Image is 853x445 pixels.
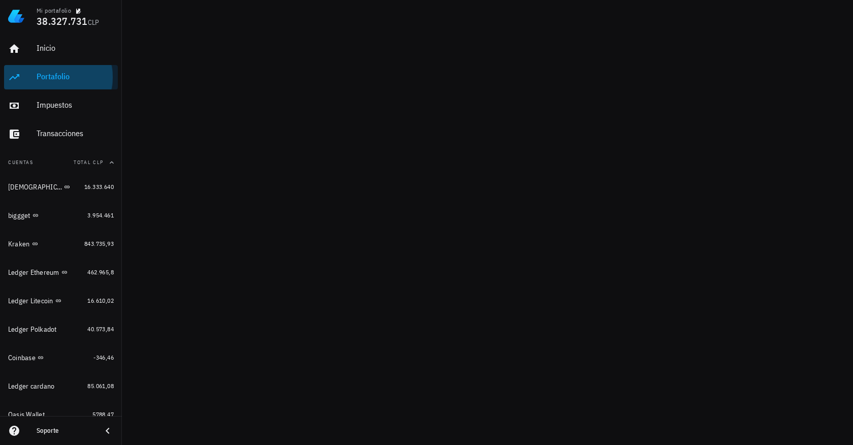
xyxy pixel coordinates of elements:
[4,93,118,118] a: Impuestos
[8,183,62,192] div: [DEMOGRAPHIC_DATA]
[8,325,57,334] div: Ledger Polkadot
[4,232,118,256] a: Kraken 843.735,93
[4,317,118,341] a: Ledger Polkadot 40.573,84
[4,65,118,89] a: Portafolio
[4,345,118,370] a: Coinbase -346,46
[84,240,114,247] span: 843.735,93
[37,72,114,81] div: Portafolio
[37,7,71,15] div: Mi portafolio
[8,240,30,248] div: Kraken
[93,354,114,361] span: -346,46
[87,382,114,390] span: 85.061,08
[4,175,118,199] a: [DEMOGRAPHIC_DATA] 16.333.640
[8,268,59,277] div: Ledger Ethereum
[87,325,114,333] span: 40.573,84
[4,150,118,175] button: CuentasTotal CLP
[4,374,118,398] a: Ledger cardano 85.061,08
[92,410,114,418] span: 5788,47
[37,129,114,138] div: Transacciones
[8,382,55,391] div: Ledger cardano
[87,297,114,304] span: 16.610,02
[4,122,118,146] a: Transacciones
[87,211,114,219] span: 3.954.461
[8,8,24,24] img: LedgiFi
[8,297,53,305] div: Ledger Litecoin
[4,37,118,61] a: Inicio
[8,410,45,419] div: Oasis Wallet
[84,183,114,190] span: 16.333.640
[4,203,118,228] a: biggget 3.954.461
[37,427,93,435] div: Soporte
[8,211,30,220] div: biggget
[87,268,114,276] span: 462.965,8
[37,43,114,53] div: Inicio
[37,14,88,28] span: 38.327.731
[4,260,118,284] a: Ledger Ethereum 462.965,8
[88,18,100,27] span: CLP
[4,289,118,313] a: Ledger Litecoin 16.610,02
[74,159,104,166] span: Total CLP
[4,402,118,427] a: Oasis Wallet 5788,47
[37,100,114,110] div: Impuestos
[8,354,36,362] div: Coinbase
